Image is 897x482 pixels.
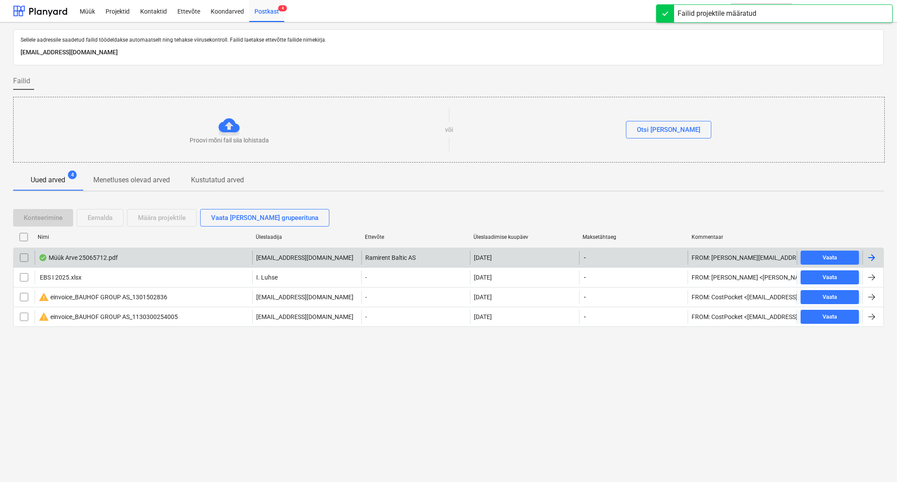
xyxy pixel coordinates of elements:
button: Vaata [801,270,859,284]
div: Müük Arve 25065712.pdf [39,254,118,261]
button: Vaata [801,290,859,304]
div: EBS I 2025.xlsx [39,274,81,281]
div: Vaata [823,292,837,302]
div: einvoice_BAUHOF GROUP AS_1301502836 [39,292,167,302]
div: [DATE] [474,313,492,320]
div: Vaata [823,312,837,322]
span: - [583,312,587,321]
span: - [583,293,587,301]
div: Ettevõte [365,234,467,240]
div: - [361,270,470,284]
div: - [361,310,470,324]
button: Vaata [PERSON_NAME] grupeerituna [200,209,329,227]
div: - [361,290,470,304]
p: [EMAIL_ADDRESS][DOMAIN_NAME] [256,253,353,262]
span: 4 [278,5,287,11]
p: Sellele aadressile saadetud failid töödeldakse automaatselt ning tehakse viirusekontroll. Failid ... [21,37,876,44]
span: warning [39,312,49,322]
div: einvoice_BAUHOF GROUP AS_1130300254005 [39,312,178,322]
p: Proovi mõni fail siia lohistada [190,136,269,145]
div: Vaata [823,253,837,263]
p: või [445,125,453,134]
div: Ramirent Baltic AS [361,251,470,265]
div: [DATE] [474,274,492,281]
div: Maksetähtaeg [583,234,685,240]
div: Üleslaadija [256,234,358,240]
iframe: Chat Widget [853,440,897,482]
span: - [583,253,587,262]
p: [EMAIL_ADDRESS][DOMAIN_NAME] [256,312,353,321]
div: Vestlusvidin [853,440,897,482]
div: Otsi [PERSON_NAME] [637,124,700,135]
div: Proovi mõni fail siia lohistadavõiOtsi [PERSON_NAME] [13,97,885,163]
span: warning [39,292,49,302]
div: Vaata [823,273,837,283]
p: I. Luhse [256,273,278,282]
p: [EMAIL_ADDRESS][DOMAIN_NAME] [256,293,353,301]
p: Uued arved [31,175,65,185]
div: Vaata [PERSON_NAME] grupeerituna [211,212,318,223]
p: Menetluses olevad arved [93,175,170,185]
div: [DATE] [474,294,492,301]
button: Otsi [PERSON_NAME] [626,121,711,138]
div: Nimi [38,234,249,240]
div: Andmed failist loetud [39,254,47,261]
span: Failid [13,76,30,86]
button: Vaata [801,251,859,265]
span: 4 [68,170,77,179]
div: [DATE] [474,254,492,261]
div: Failid projektile määratud [678,8,756,19]
span: - [583,273,587,282]
div: Kommentaar [692,234,794,240]
div: Üleslaadimise kuupäev [473,234,576,240]
p: Kustutatud arved [191,175,244,185]
button: Vaata [801,310,859,324]
p: [EMAIL_ADDRESS][DOMAIN_NAME] [21,47,876,58]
